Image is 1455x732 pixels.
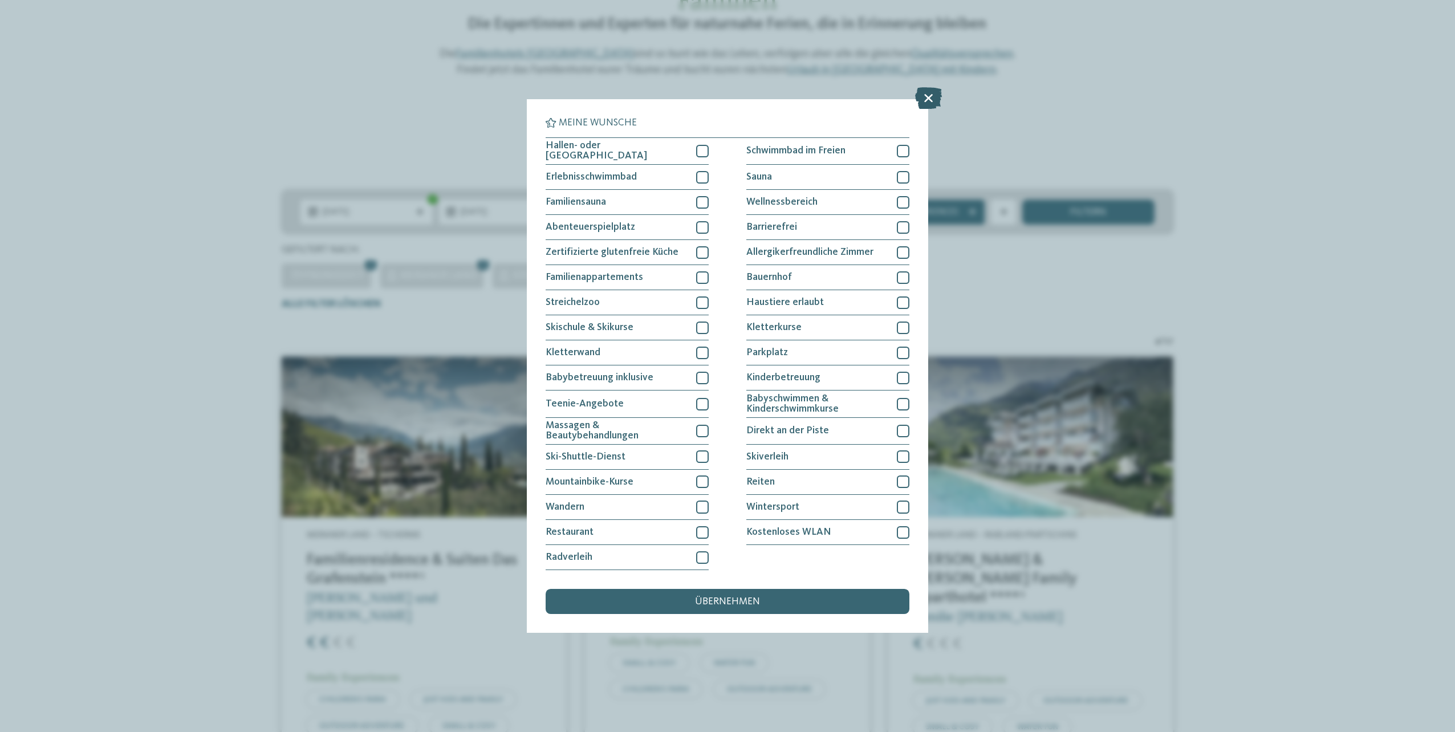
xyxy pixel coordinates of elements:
[546,273,643,283] span: Familienappartements
[746,394,888,414] span: Babyschwimmen & Kinderschwimmkurse
[559,118,637,128] span: Meine Wünsche
[746,348,788,358] span: Parkplatz
[746,273,792,283] span: Bauernhof
[546,172,637,182] span: Erlebnisschwimmbad
[746,323,802,333] span: Kletterkurse
[746,298,824,308] span: Haustiere erlaubt
[746,477,775,487] span: Reiten
[546,552,592,563] span: Radverleih
[695,597,760,607] span: übernehmen
[546,141,687,161] span: Hallen- oder [GEOGRAPHIC_DATA]
[746,247,873,258] span: Allergikerfreundliche Zimmer
[546,298,600,308] span: Streichelzoo
[546,197,606,208] span: Familiensauna
[546,247,678,258] span: Zertifizierte glutenfreie Küche
[546,477,633,487] span: Mountainbike-Kurse
[546,452,625,462] span: Ski-Shuttle-Dienst
[746,373,820,383] span: Kinderbetreuung
[546,373,653,383] span: Babybetreuung inklusive
[746,172,772,182] span: Sauna
[546,421,687,441] span: Massagen & Beautybehandlungen
[546,348,600,358] span: Kletterwand
[746,222,797,233] span: Barrierefrei
[546,502,584,513] span: Wandern
[746,527,831,538] span: Kostenloses WLAN
[546,399,624,409] span: Teenie-Angebote
[746,502,799,513] span: Wintersport
[546,323,633,333] span: Skischule & Skikurse
[746,146,846,156] span: Schwimmbad im Freien
[746,452,789,462] span: Skiverleih
[546,527,594,538] span: Restaurant
[546,222,635,233] span: Abenteuerspielplatz
[746,197,818,208] span: Wellnessbereich
[746,426,829,436] span: Direkt an der Piste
